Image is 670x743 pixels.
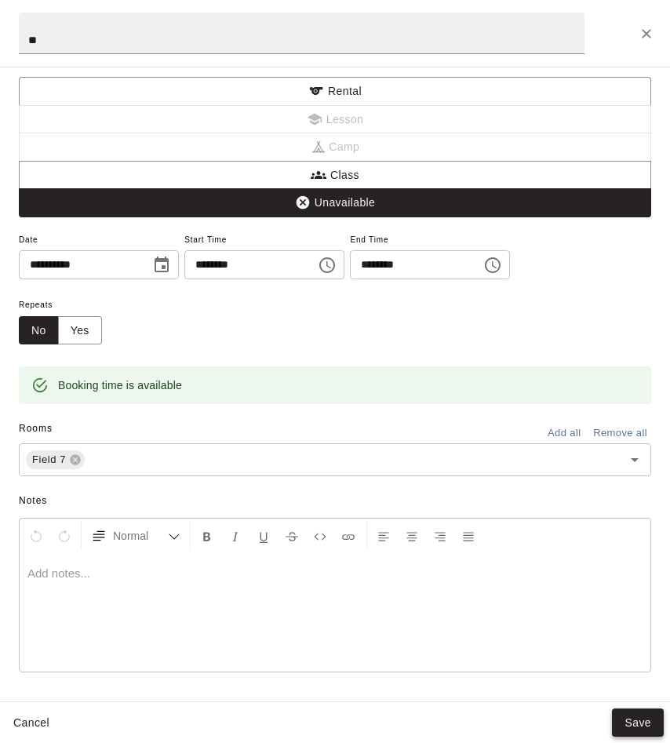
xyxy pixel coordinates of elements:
[19,106,651,134] span: Lessons must be created in the Services page first
[19,489,651,514] span: Notes
[370,522,397,550] button: Left Align
[19,161,651,190] button: Class
[51,522,78,550] button: Redo
[427,522,453,550] button: Right Align
[222,522,249,550] button: Format Italics
[19,316,59,345] button: No
[279,522,305,550] button: Format Strikethrough
[307,522,333,550] button: Insert Code
[184,230,344,251] span: Start Time
[477,249,508,281] button: Choose time, selected time is 8:00 PM
[250,522,277,550] button: Format Underline
[399,522,425,550] button: Center Align
[19,230,179,251] span: Date
[455,522,482,550] button: Justify Align
[632,20,661,48] button: Close
[19,316,102,345] div: outlined button group
[335,522,362,550] button: Insert Link
[19,133,651,162] span: Camps can only be created in the Services page
[58,371,182,399] div: Booking time is available
[58,316,102,345] button: Yes
[85,522,187,550] button: Formatting Options
[589,421,651,446] button: Remove all
[146,249,177,281] button: Choose date, selected date is Nov 8, 2025
[350,230,510,251] span: End Time
[612,708,664,738] button: Save
[194,522,220,550] button: Format Bold
[19,77,651,106] button: Rental
[311,249,343,281] button: Choose time, selected time is 4:00 PM
[26,452,72,468] span: Field 7
[539,421,589,446] button: Add all
[19,295,115,316] span: Repeats
[19,423,53,434] span: Rooms
[6,708,56,738] button: Cancel
[624,449,646,471] button: Open
[26,450,85,469] div: Field 7
[19,188,651,217] button: Unavailable
[23,522,49,550] button: Undo
[113,528,168,544] span: Normal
